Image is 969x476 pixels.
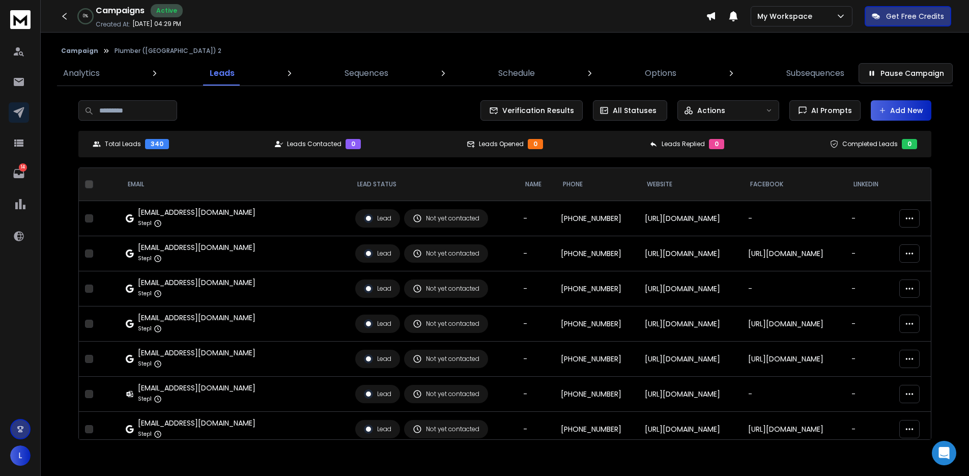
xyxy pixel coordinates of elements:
a: Schedule [492,61,541,86]
p: 0 % [83,13,88,19]
p: Leads [210,67,235,79]
p: Step 1 [138,324,152,334]
a: Subsequences [780,61,850,86]
p: Schedule [498,67,535,79]
div: Active [151,4,183,17]
td: - [845,236,893,271]
button: AI Prompts [789,100,861,121]
td: [PHONE_NUMBER] [555,201,639,236]
th: LEAD STATUS [349,168,517,201]
div: 0 [528,139,543,149]
div: Lead [364,354,391,363]
button: Campaign [61,47,98,55]
p: Step 1 [138,254,152,264]
button: Verification Results [480,100,583,121]
p: Sequences [345,67,388,79]
div: Lead [364,319,391,328]
p: Actions [697,105,725,116]
td: [PHONE_NUMBER] [555,236,639,271]
th: LinkedIn [845,168,893,201]
td: - [517,342,555,377]
td: [PHONE_NUMBER] [555,342,639,377]
td: [PHONE_NUMBER] [555,412,639,447]
th: Phone [555,168,639,201]
p: Step 1 [138,394,152,404]
p: Step 1 [138,289,152,299]
p: Total Leads [105,140,141,148]
td: - [742,201,845,236]
span: Verification Results [498,105,574,116]
td: [URL][DOMAIN_NAME] [639,271,742,306]
div: Lead [364,214,391,223]
p: Plumber ([GEOGRAPHIC_DATA]) 2 [115,47,221,55]
p: [DATE] 04:29 PM [132,20,181,28]
td: [URL][DOMAIN_NAME] [639,306,742,342]
a: Leads [204,61,241,86]
p: Analytics [63,67,100,79]
button: L [10,445,31,466]
div: Lead [364,389,391,399]
div: Not yet contacted [413,249,479,258]
td: [PHONE_NUMBER] [555,271,639,306]
div: [EMAIL_ADDRESS][DOMAIN_NAME] [138,383,255,393]
th: facebook [742,168,845,201]
td: [URL][DOMAIN_NAME] [639,342,742,377]
a: Options [639,61,682,86]
p: Step 1 [138,359,152,369]
div: 0 [902,139,917,149]
td: - [845,306,893,342]
p: Get Free Credits [886,11,944,21]
div: [EMAIL_ADDRESS][DOMAIN_NAME] [138,242,255,253]
th: EMAIL [120,168,349,201]
p: All Statuses [613,105,657,116]
td: - [517,377,555,412]
div: Not yet contacted [413,214,479,223]
p: My Workspace [757,11,816,21]
td: [URL][DOMAIN_NAME] [639,236,742,271]
p: Created At: [96,20,130,29]
p: Subsequences [786,67,844,79]
div: Not yet contacted [413,319,479,328]
div: Lead [364,425,391,434]
div: Not yet contacted [413,389,479,399]
td: [URL][DOMAIN_NAME] [639,412,742,447]
p: Step 1 [138,218,152,229]
div: Open Intercom Messenger [932,441,956,465]
td: [URL][DOMAIN_NAME] [742,342,845,377]
div: 0 [709,139,724,149]
div: Not yet contacted [413,354,479,363]
td: - [517,306,555,342]
td: - [517,201,555,236]
td: - [845,412,893,447]
td: - [517,236,555,271]
td: - [742,271,845,306]
p: Options [645,67,676,79]
td: [URL][DOMAIN_NAME] [742,306,845,342]
h1: Campaigns [96,5,145,17]
td: - [742,377,845,412]
td: - [845,271,893,306]
p: Leads Replied [662,140,705,148]
th: NAME [517,168,555,201]
p: Leads Opened [479,140,524,148]
td: - [845,201,893,236]
div: Lead [364,284,391,293]
p: Leads Contacted [287,140,341,148]
button: Pause Campaign [859,63,953,83]
td: [PHONE_NUMBER] [555,377,639,412]
td: - [845,342,893,377]
div: [EMAIL_ADDRESS][DOMAIN_NAME] [138,313,255,323]
div: [EMAIL_ADDRESS][DOMAIN_NAME] [138,277,255,288]
button: Add New [871,100,931,121]
div: Lead [364,249,391,258]
td: - [517,271,555,306]
td: [PHONE_NUMBER] [555,306,639,342]
button: Get Free Credits [865,6,951,26]
span: AI Prompts [807,105,852,116]
p: Step 1 [138,429,152,439]
td: [URL][DOMAIN_NAME] [742,236,845,271]
th: website [639,168,742,201]
td: - [517,412,555,447]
